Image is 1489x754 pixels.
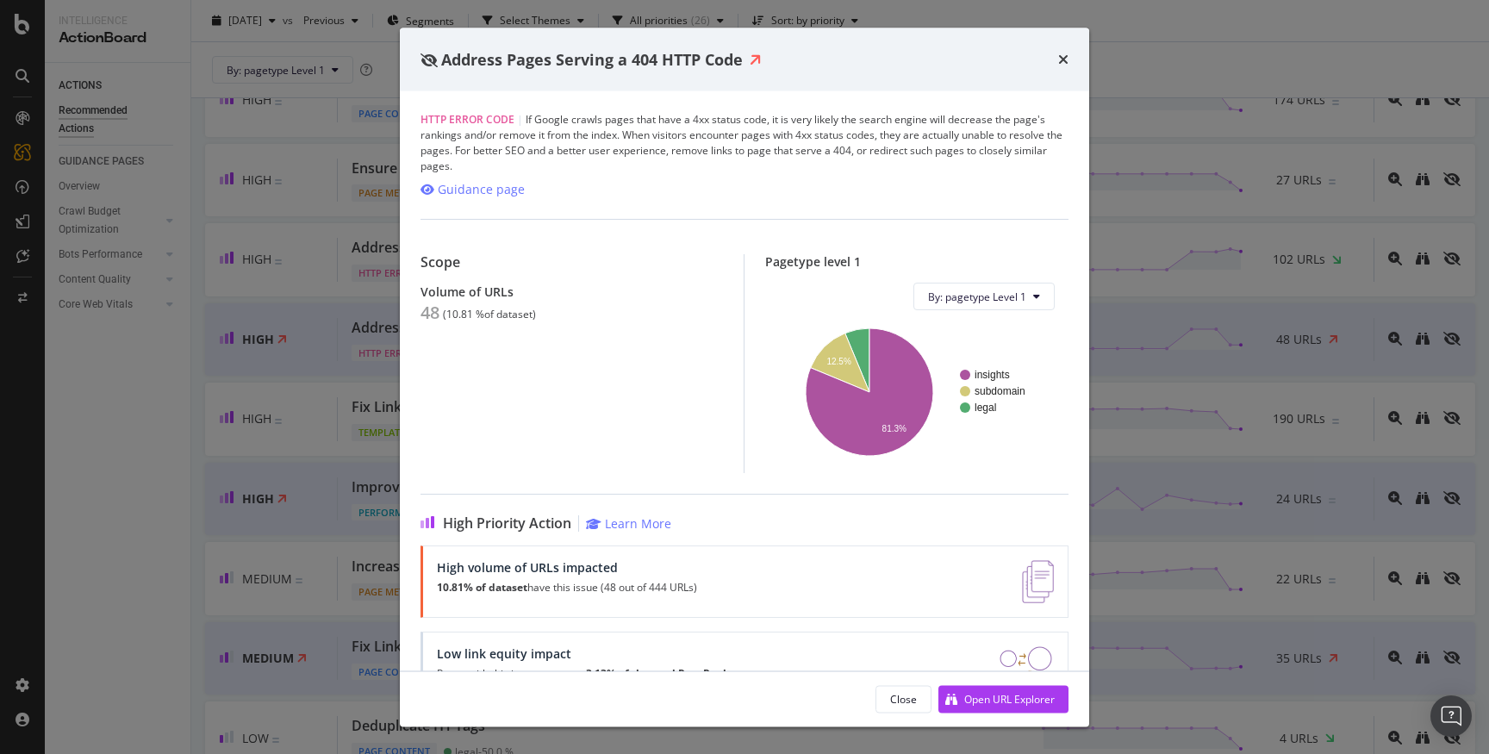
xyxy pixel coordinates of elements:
span: Address Pages Serving a 404 HTTP Code [441,48,743,69]
div: Guidance page [438,181,525,198]
div: 48 [421,302,439,323]
div: modal [400,28,1089,726]
div: Learn More [605,515,671,532]
a: Learn More [586,515,671,532]
img: e5DMFwAAAABJRU5ErkJggg== [1022,560,1054,603]
div: eye-slash [421,53,438,66]
div: If Google crawls pages that have a 4xx status code, it is very likely the search engine will decr... [421,112,1068,174]
svg: A chart. [779,324,1055,459]
span: By: pagetype Level 1 [928,289,1026,303]
div: Close [890,691,917,706]
div: times [1058,48,1068,71]
a: Guidance page [421,181,525,198]
img: DDxVyA23.png [1000,646,1054,689]
div: Scope [421,254,723,271]
span: HTTP Error Code [421,112,514,127]
span: High Priority Action [443,515,571,532]
text: subdomain [975,385,1025,397]
button: Close [875,685,931,713]
div: Open Intercom Messenger [1430,695,1472,737]
div: ( 10.81 % of dataset ) [443,308,536,321]
p: have this issue (48 out of 444 URLs) [437,582,697,594]
button: Open URL Explorer [938,685,1068,713]
p: Pages with this issue represent [437,668,729,680]
div: High volume of URLs impacted [437,560,697,575]
text: 81.3% [882,424,906,433]
text: 12.5% [826,357,850,366]
div: Open URL Explorer [964,691,1055,706]
strong: 3.13% of the total PageRank [586,666,729,681]
span: | [517,112,523,127]
strong: 10.81% of dataset [437,580,527,595]
text: legal [975,402,996,414]
div: Pagetype level 1 [765,254,1068,269]
div: Low link equity impact [437,646,729,661]
button: By: pagetype Level 1 [913,283,1055,310]
div: Volume of URLs [421,284,723,299]
text: insights [975,369,1010,381]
